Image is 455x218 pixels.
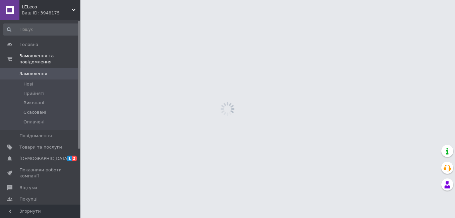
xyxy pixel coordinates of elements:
[23,109,46,115] span: Скасовані
[19,133,52,139] span: Повідомлення
[23,119,45,125] span: Оплачені
[19,144,62,150] span: Товари та послуги
[23,81,33,87] span: Нові
[22,4,72,10] span: LELeco
[19,196,38,202] span: Покупці
[19,156,69,162] span: [DEMOGRAPHIC_DATA]
[67,156,72,161] span: 1
[19,53,80,65] span: Замовлення та повідомлення
[22,10,80,16] div: Ваш ID: 3948175
[23,91,44,97] span: Прийняті
[23,100,44,106] span: Виконані
[3,23,79,36] input: Пошук
[19,167,62,179] span: Показники роботи компанії
[72,156,77,161] span: 2
[19,71,47,77] span: Замовлення
[19,185,37,191] span: Відгуки
[19,42,38,48] span: Головна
